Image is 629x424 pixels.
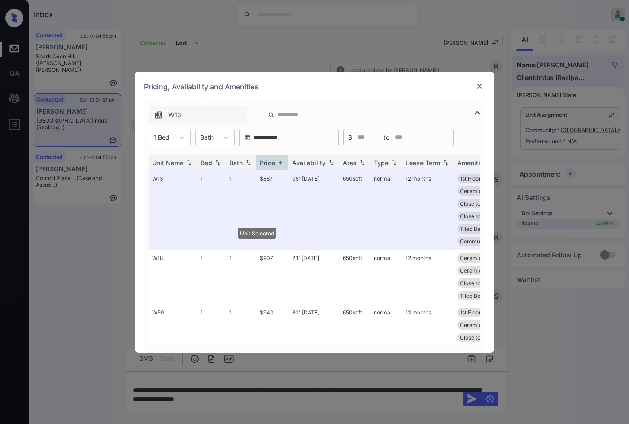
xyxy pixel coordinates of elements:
span: W13 [168,110,181,120]
td: 05' [DATE] [288,170,339,250]
td: 23' [DATE] [288,250,339,304]
td: $907 [256,250,288,304]
span: Ceramic Tile Di... [460,188,503,194]
div: Price [260,159,275,167]
td: normal [370,170,402,250]
span: Ceramic Tile Di... [460,322,503,328]
td: W18 [149,250,197,304]
span: Close to [PERSON_NAME]... [460,200,529,207]
span: 1st Floor [460,175,481,182]
div: Pricing, Availability and Amenities [135,72,494,102]
td: 1 [226,304,256,384]
img: close [475,82,484,91]
td: 650 sqft [339,170,370,250]
span: Tiled Backsplas... [460,292,504,299]
td: 12 months [402,170,454,250]
img: sorting [358,159,367,166]
img: sorting [244,159,253,166]
img: icon-zuma [154,110,163,119]
div: Bath [229,159,243,167]
td: 1 [226,170,256,250]
span: Tiled Backsplas... [460,225,504,232]
td: 1 [197,250,226,304]
img: sorting [441,159,450,166]
img: sorting [184,159,193,166]
span: Close to Playgr... [460,213,502,220]
td: 650 sqft [339,304,370,384]
img: sorting [327,159,336,166]
span: Close to [PERSON_NAME]... [460,280,529,287]
td: $887 [256,170,288,250]
span: 1st Floor [460,309,481,316]
td: 12 months [402,250,454,304]
div: Availability [292,159,326,167]
td: W13 [149,170,197,250]
span: Ceramic Tile Ba... [460,255,505,261]
span: to [384,132,389,142]
div: Unit Name [152,159,183,167]
span: Ceramic Tile Di... [460,267,503,274]
td: normal [370,304,402,384]
div: Area [343,159,357,167]
td: 1 [226,250,256,304]
td: 650 sqft [339,250,370,304]
img: sorting [389,159,398,166]
span: Close to [PERSON_NAME]... [460,334,529,341]
td: 1 [197,304,226,384]
td: 12 months [402,304,454,384]
img: sorting [276,159,285,166]
img: icon-zuma [472,107,483,118]
div: Bed [201,159,212,167]
span: $ [348,132,352,142]
div: Type [374,159,389,167]
img: icon-zuma [268,111,275,119]
td: 1 [197,170,226,250]
td: W59 [149,304,197,384]
img: sorting [213,159,222,166]
td: normal [370,250,402,304]
div: Amenities [457,159,487,167]
td: 30' [DATE] [288,304,339,384]
div: Lease Term [406,159,440,167]
td: $940 [256,304,288,384]
span: Community Fee [460,238,500,245]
